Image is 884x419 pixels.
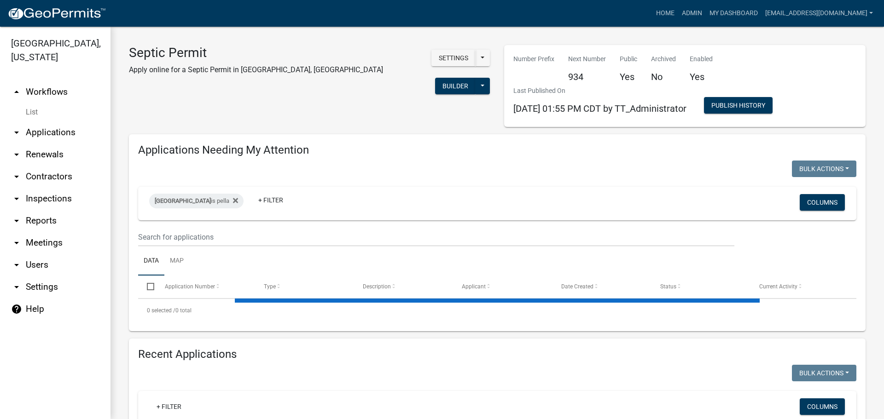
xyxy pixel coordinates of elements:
[453,276,552,298] datatable-header-cell: Applicant
[800,194,845,211] button: Columns
[11,259,22,270] i: arrow_drop_down
[690,71,713,82] h5: Yes
[138,247,164,276] a: Data
[513,86,686,96] p: Last Published On
[129,45,383,61] h3: Septic Permit
[138,299,856,322] div: 0 total
[462,283,486,290] span: Applicant
[165,283,215,290] span: Application Number
[255,276,354,298] datatable-header-cell: Type
[363,283,391,290] span: Description
[651,54,676,64] p: Archived
[11,304,22,315] i: help
[660,283,676,290] span: Status
[561,283,593,290] span: Date Created
[149,194,244,208] div: is pella
[138,143,856,157] h4: Applications Needing My Attention
[620,54,637,64] p: Public
[354,276,453,298] datatable-header-cell: Description
[552,276,651,298] datatable-header-cell: Date Created
[11,171,22,182] i: arrow_drop_down
[759,283,797,290] span: Current Activity
[431,50,476,66] button: Settings
[11,193,22,204] i: arrow_drop_down
[513,54,554,64] p: Number Prefix
[11,127,22,138] i: arrow_drop_down
[164,247,189,276] a: Map
[800,398,845,415] button: Columns
[690,54,713,64] p: Enabled
[11,237,22,248] i: arrow_drop_down
[792,161,856,177] button: Bulk Actions
[513,103,686,114] span: [DATE] 01:55 PM CDT by TT_Administrator
[620,71,637,82] h5: Yes
[651,276,750,298] datatable-header-cell: Status
[11,215,22,226] i: arrow_drop_down
[11,149,22,160] i: arrow_drop_down
[129,64,383,75] p: Apply online for a Septic Permit in [GEOGRAPHIC_DATA], [GEOGRAPHIC_DATA]
[149,398,189,415] a: + Filter
[750,276,849,298] datatable-header-cell: Current Activity
[762,5,877,22] a: [EMAIL_ADDRESS][DOMAIN_NAME]
[147,307,175,314] span: 0 selected /
[435,78,476,94] button: Builder
[155,197,211,204] span: [GEOGRAPHIC_DATA]
[652,5,678,22] a: Home
[11,86,22,98] i: arrow_drop_up
[138,276,156,298] datatable-header-cell: Select
[156,276,255,298] datatable-header-cell: Application Number
[251,192,291,208] a: + Filter
[138,348,856,361] h4: Recent Applications
[678,5,706,22] a: Admin
[264,283,276,290] span: Type
[792,365,856,381] button: Bulk Actions
[704,103,773,110] wm-modal-confirm: Workflow Publish History
[568,54,606,64] p: Next Number
[11,281,22,293] i: arrow_drop_down
[568,71,606,82] h5: 934
[138,228,734,247] input: Search for applications
[704,97,773,114] button: Publish History
[651,71,676,82] h5: No
[706,5,762,22] a: My Dashboard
